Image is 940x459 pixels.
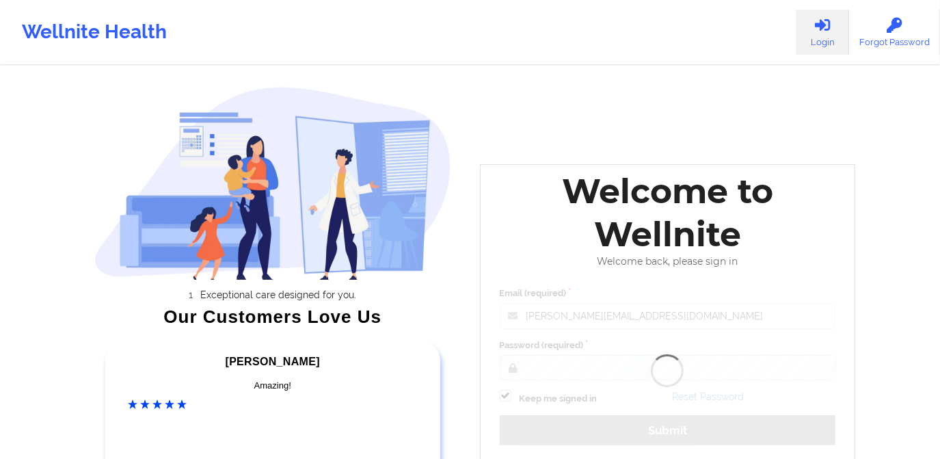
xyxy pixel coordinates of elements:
div: Welcome to Wellnite [490,170,846,256]
a: Login [796,10,849,55]
div: Our Customers Love Us [94,310,451,324]
span: [PERSON_NAME] [226,356,320,367]
a: Forgot Password [849,10,940,55]
div: Amazing! [128,379,418,393]
img: wellnite-auth-hero_200.c722682e.png [94,86,451,280]
li: Exceptional care designed for you. [107,289,451,300]
div: Welcome back, please sign in [490,256,846,267]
